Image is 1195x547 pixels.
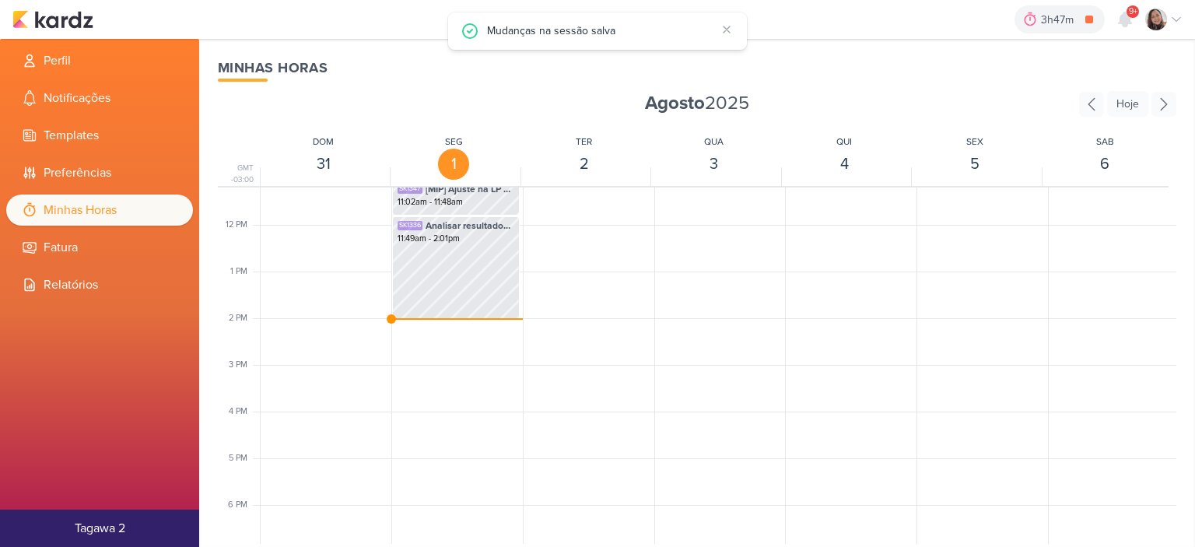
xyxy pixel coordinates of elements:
div: QUA [704,135,724,149]
div: DOM [313,135,334,149]
div: TER [576,135,592,149]
div: 6 PM [228,499,257,512]
div: 5 PM [229,452,257,465]
div: Mudanças na sessão salva [487,22,716,39]
div: 1 PM [230,265,257,279]
div: 4 [829,149,860,180]
div: 2 [569,149,600,180]
li: Perfil [6,45,193,76]
div: 4 PM [229,405,257,419]
span: 2025 [645,91,749,116]
li: Templates [6,120,193,151]
div: Hoje [1107,91,1148,117]
div: 5 [959,149,990,180]
li: Fatura [6,232,193,263]
div: SEX [966,135,983,149]
li: Minhas Horas [6,195,193,226]
div: 2 PM [229,312,257,325]
div: SK1336 [398,221,422,230]
div: 11:49am - 2:01pm [398,233,514,245]
li: Relatórios [6,269,193,300]
div: SK1347 [398,184,422,194]
li: Preferências [6,157,193,188]
strong: Agosto [645,92,705,114]
div: 3 PM [229,359,257,372]
div: GMT -03:00 [218,163,257,186]
div: 1 [438,149,469,180]
span: 9+ [1129,5,1137,18]
div: SAB [1096,135,1114,149]
div: 3 [699,149,730,180]
div: 3h47m [1041,12,1078,28]
img: Sharlene Khoury [1145,9,1167,30]
span: [MIP] Ajuste na LP de S1ON [426,182,514,196]
span: Analisar resultados dos disparos dos clientes [426,219,514,233]
div: QUI [836,135,852,149]
li: Notificações [6,82,193,114]
div: Minhas Horas [218,58,1176,79]
div: 11:02am - 11:48am [398,196,514,209]
div: SEG [445,135,463,149]
div: 12 PM [226,219,257,232]
div: 6 [1089,149,1120,180]
img: kardz.app [12,10,93,29]
div: 31 [308,149,339,180]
